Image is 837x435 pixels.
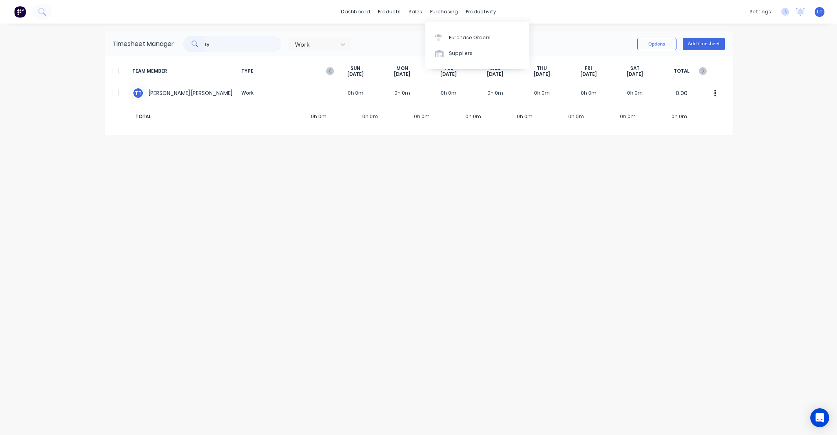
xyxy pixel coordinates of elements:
span: MON [396,65,408,71]
span: 0h 0m [653,113,705,120]
span: TOTAL [658,65,705,77]
span: TYPE [238,65,332,77]
span: SUN [350,65,360,71]
div: Timesheet Manager [113,39,174,49]
div: Open Intercom Messenger [810,408,829,427]
input: Search... [205,36,281,52]
span: 0h 0m [345,113,396,120]
div: settings [746,6,775,18]
span: 0h 0m [396,113,447,120]
div: productivity [462,6,500,18]
span: 0h 0m [293,113,345,120]
div: Suppliers [449,50,472,57]
span: [DATE] [487,71,503,77]
div: sales [405,6,426,18]
a: Purchase Orders [425,29,529,45]
span: LT [817,8,822,15]
span: TEAM MEMBER [132,65,238,77]
img: Factory [14,6,26,18]
span: THU [537,65,547,71]
span: SAT [630,65,640,71]
div: products [374,6,405,18]
span: [DATE] [580,71,597,77]
span: [DATE] [627,71,643,77]
button: Add timesheet [683,38,725,50]
span: 0h 0m [551,113,602,120]
span: 0h 0m [499,113,551,120]
a: Suppliers [425,46,529,61]
div: purchasing [426,6,462,18]
span: [DATE] [534,71,550,77]
span: TOTAL [132,113,238,120]
span: [DATE] [440,71,457,77]
span: [DATE] [394,71,410,77]
button: Options [637,38,677,50]
a: dashboard [337,6,374,18]
span: [DATE] [347,71,364,77]
span: FRI [585,65,592,71]
div: Purchase Orders [449,34,491,41]
span: 0h 0m [602,113,653,120]
span: 0h 0m [447,113,499,120]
